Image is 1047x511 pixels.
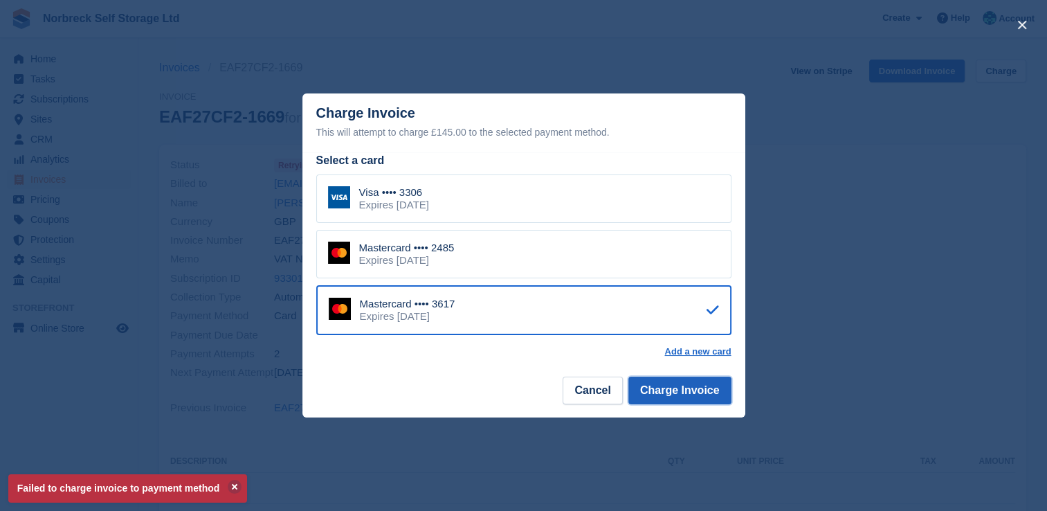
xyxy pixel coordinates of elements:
button: close [1011,14,1033,36]
img: Visa Logo [328,186,350,208]
div: Mastercard •••• 3617 [360,298,455,310]
div: Expires [DATE] [359,254,455,267]
a: Add a new card [664,346,731,357]
div: Select a card [316,152,731,169]
div: Charge Invoice [316,105,731,141]
p: Failed to charge invoice to payment method [8,474,247,503]
div: Visa •••• 3306 [359,186,429,199]
div: Expires [DATE] [360,310,455,323]
img: Mastercard Logo [329,298,351,320]
div: Expires [DATE] [359,199,429,211]
div: Mastercard •••• 2485 [359,242,455,254]
div: This will attempt to charge £145.00 to the selected payment method. [316,124,731,141]
button: Cancel [563,377,622,404]
button: Charge Invoice [628,377,731,404]
img: Mastercard Logo [328,242,350,264]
